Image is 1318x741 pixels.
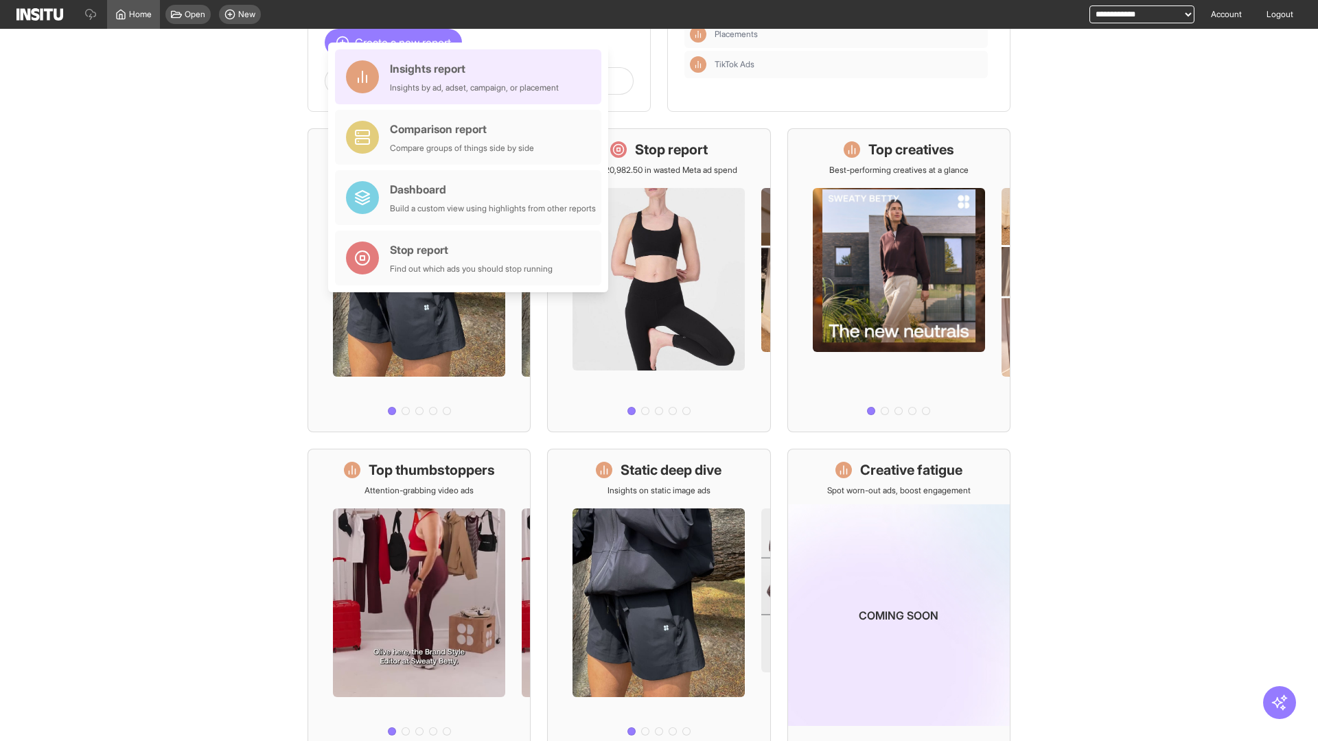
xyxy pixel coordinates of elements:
[690,56,706,73] div: Insights
[390,263,553,274] div: Find out which ads you should stop running
[868,140,954,159] h1: Top creatives
[390,121,534,137] div: Comparison report
[547,128,770,432] a: Stop reportSave £20,982.50 in wasted Meta ad spend
[390,181,596,198] div: Dashboard
[325,29,462,56] button: Create a new report
[715,29,982,40] span: Placements
[238,9,255,20] span: New
[129,9,152,20] span: Home
[369,460,495,480] h1: Top thumbstoppers
[390,242,553,258] div: Stop report
[715,29,758,40] span: Placements
[635,140,708,159] h1: Stop report
[787,128,1010,432] a: Top creativesBest-performing creatives at a glance
[715,59,754,70] span: TikTok Ads
[308,128,531,432] a: What's live nowSee all active ads instantly
[390,203,596,214] div: Build a custom view using highlights from other reports
[365,485,474,496] p: Attention-grabbing video ads
[16,8,63,21] img: Logo
[690,26,706,43] div: Insights
[355,34,451,51] span: Create a new report
[715,59,982,70] span: TikTok Ads
[608,485,710,496] p: Insights on static image ads
[829,165,969,176] p: Best-performing creatives at a glance
[621,460,721,480] h1: Static deep dive
[390,82,559,93] div: Insights by ad, adset, campaign, or placement
[390,143,534,154] div: Compare groups of things side by side
[580,165,737,176] p: Save £20,982.50 in wasted Meta ad spend
[185,9,205,20] span: Open
[390,60,559,77] div: Insights report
